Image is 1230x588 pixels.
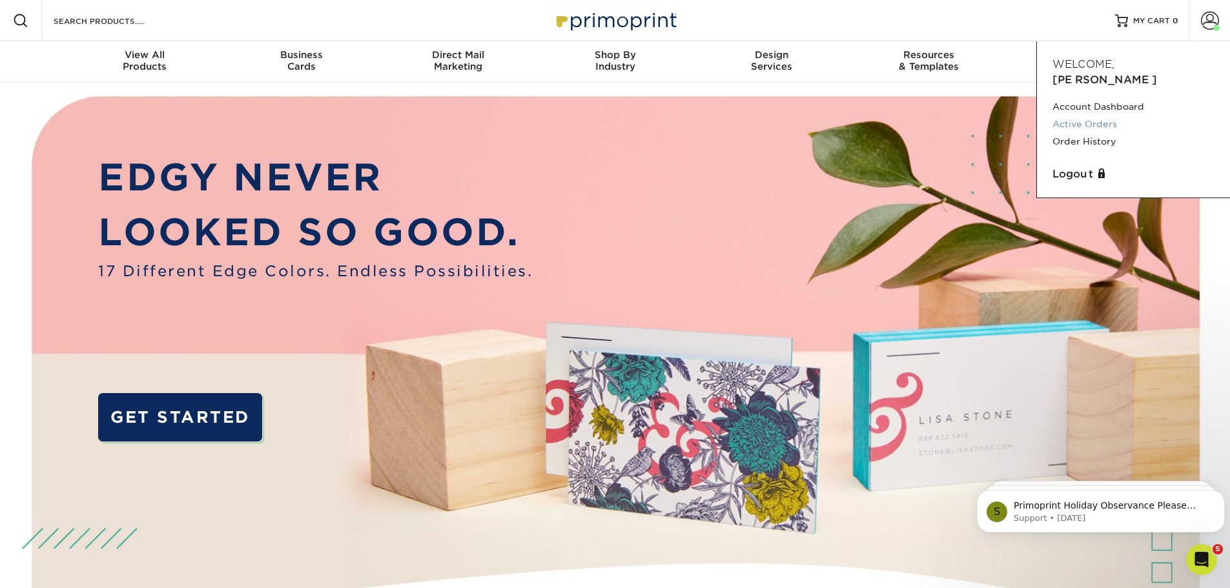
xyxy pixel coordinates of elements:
[1052,58,1114,70] span: Welcome,
[67,41,223,83] a: View AllProducts
[972,463,1230,553] iframe: Intercom notifications message
[551,6,680,34] img: Primoprint
[3,549,110,583] iframe: Google Customer Reviews
[67,49,223,61] span: View All
[1007,49,1164,61] span: Contact
[223,41,380,83] a: BusinessCards
[850,49,1007,61] span: Resources
[1173,16,1178,25] span: 0
[223,49,380,61] span: Business
[223,49,380,72] div: Cards
[98,393,261,441] a: GET STARTED
[1052,133,1215,150] a: Order History
[380,49,537,61] span: Direct Mail
[693,49,850,72] div: Services
[1052,74,1157,86] span: [PERSON_NAME]
[1007,41,1164,83] a: Contact& Support
[67,49,223,72] div: Products
[850,41,1007,83] a: Resources& Templates
[693,49,850,61] span: Design
[537,49,693,72] div: Industry
[52,13,178,28] input: SEARCH PRODUCTS.....
[380,41,537,83] a: Direct MailMarketing
[1133,15,1170,26] span: MY CART
[380,49,537,72] div: Marketing
[1052,116,1215,133] a: Active Orders
[1186,544,1217,575] iframe: Intercom live chat
[693,41,850,83] a: DesignServices
[537,49,693,61] span: Shop By
[537,41,693,83] a: Shop ByIndustry
[1052,98,1215,116] a: Account Dashboard
[1052,167,1215,182] a: Logout
[98,150,533,205] p: EDGY NEVER
[1007,49,1164,72] div: & Support
[98,205,533,260] p: LOOKED SO GOOD.
[1213,544,1223,554] span: 5
[98,260,533,282] span: 17 Different Edge Colors. Endless Possibilities.
[850,49,1007,72] div: & Templates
